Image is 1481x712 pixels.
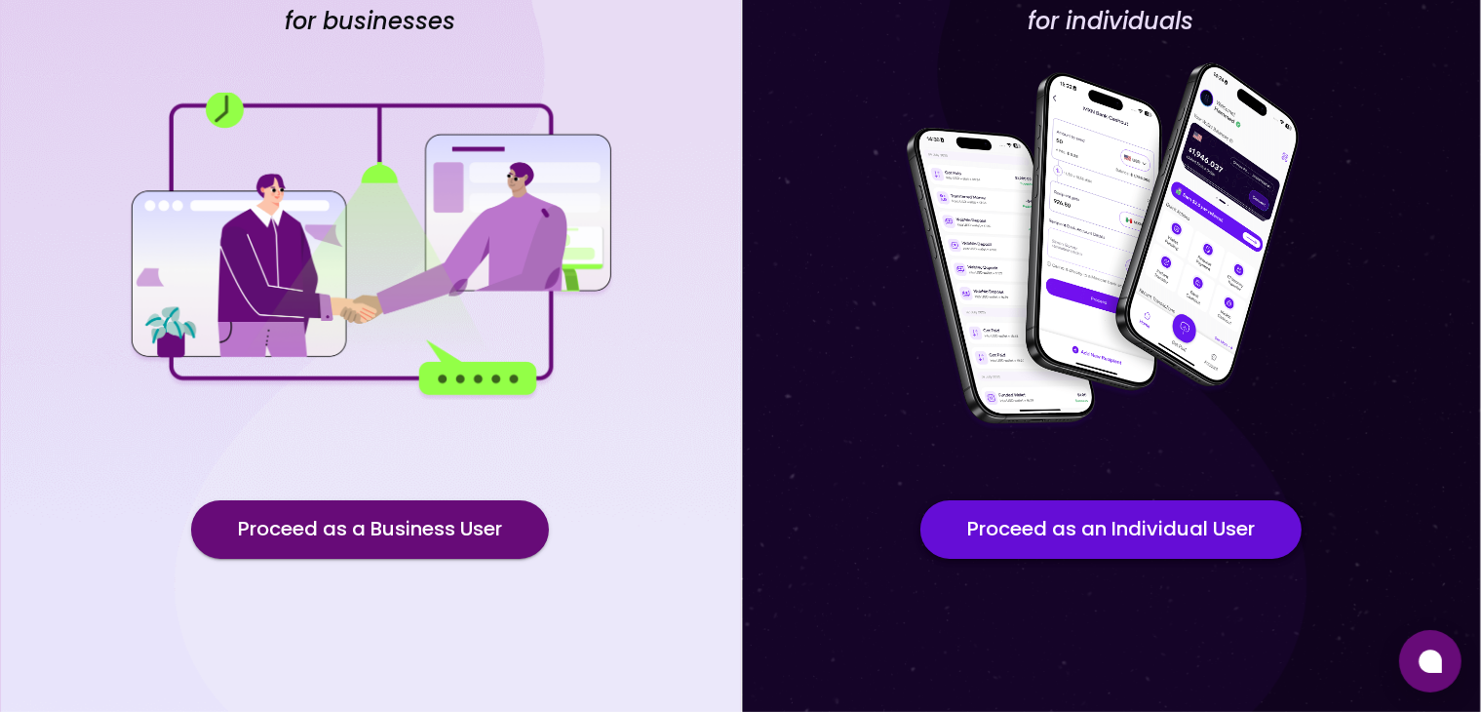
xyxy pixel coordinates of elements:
button: Proceed as a Business User [191,500,549,559]
img: for businesses [127,93,614,400]
button: Proceed as an Individual User [920,500,1302,559]
h4: for businesses [285,7,455,36]
img: for individuals [867,52,1354,442]
button: Open chat window [1399,630,1462,692]
h4: for individuals [1028,7,1193,36]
